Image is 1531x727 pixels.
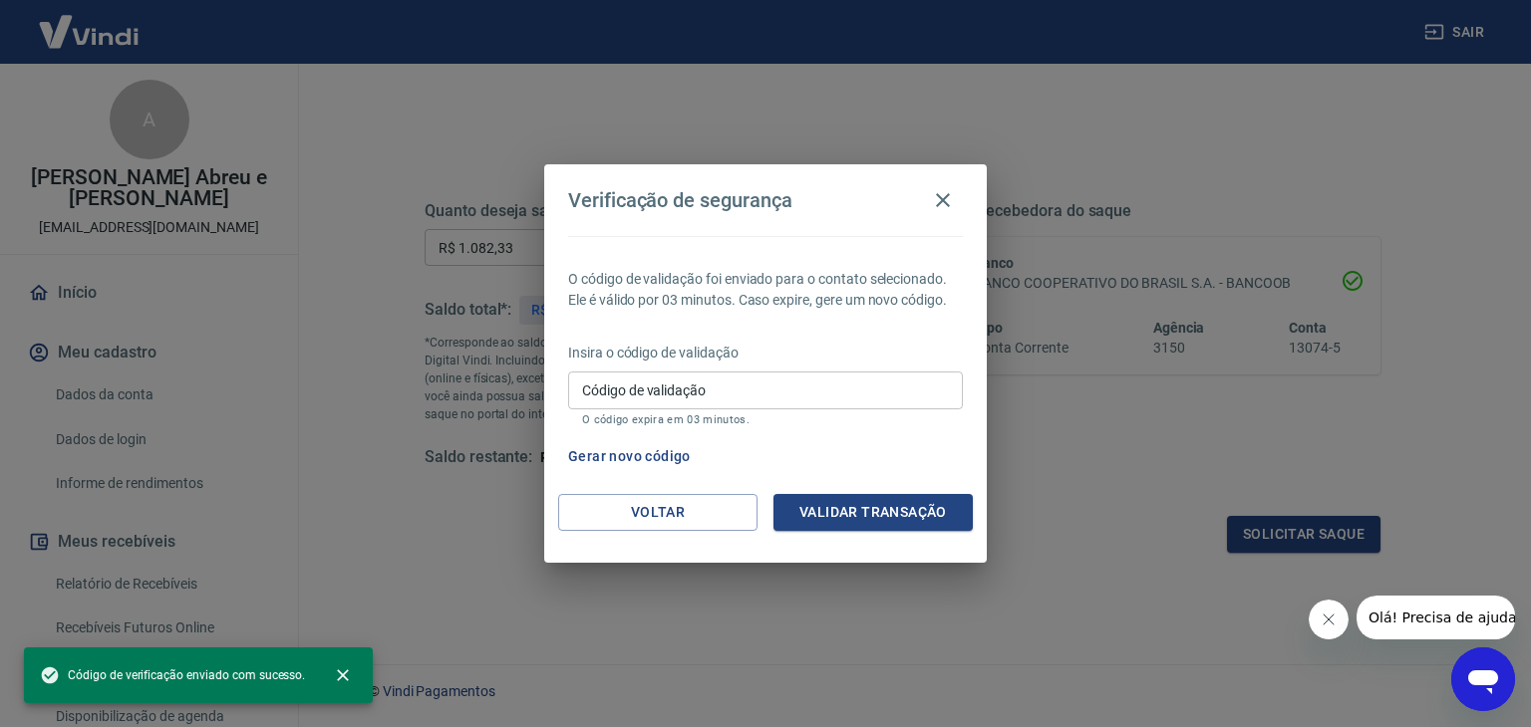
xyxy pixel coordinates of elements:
[1357,596,1515,639] iframe: Mensagem da empresa
[568,188,792,212] h4: Verificação de segurança
[1309,600,1349,639] iframe: Fechar mensagem
[321,653,365,697] button: close
[582,413,949,426] p: O código expira em 03 minutos.
[12,14,167,30] span: Olá! Precisa de ajuda?
[560,438,699,475] button: Gerar novo código
[1451,647,1515,711] iframe: Botão para abrir a janela de mensagens
[568,269,963,311] p: O código de validação foi enviado para o contato selecionado. Ele é válido por 03 minutos. Caso e...
[773,494,973,531] button: Validar transação
[40,665,305,685] span: Código de verificação enviado com sucesso.
[558,494,758,531] button: Voltar
[568,343,963,363] p: Insira o código de validação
